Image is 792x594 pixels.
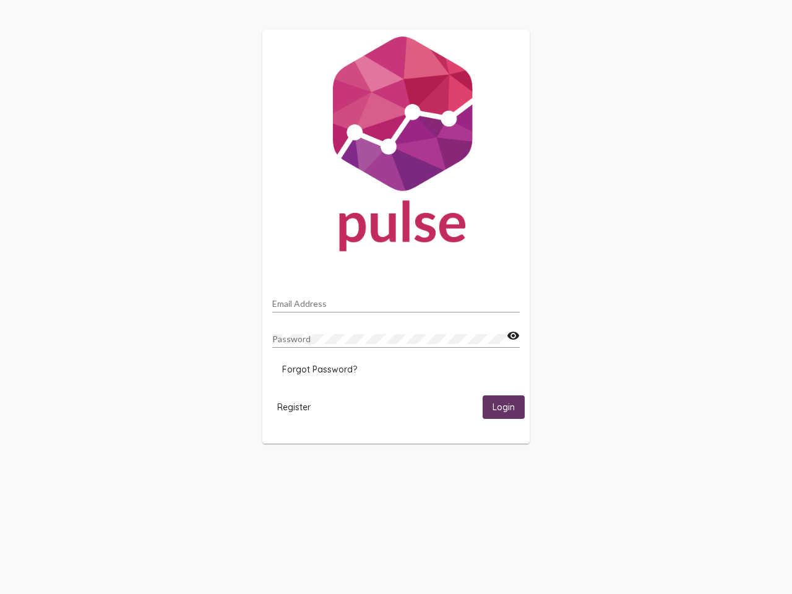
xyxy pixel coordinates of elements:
[483,395,525,418] button: Login
[272,358,367,381] button: Forgot Password?
[493,402,515,413] span: Login
[262,30,530,264] img: Pulse For Good Logo
[267,395,321,418] button: Register
[277,402,311,413] span: Register
[282,364,357,375] span: Forgot Password?
[507,329,520,343] mat-icon: visibility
